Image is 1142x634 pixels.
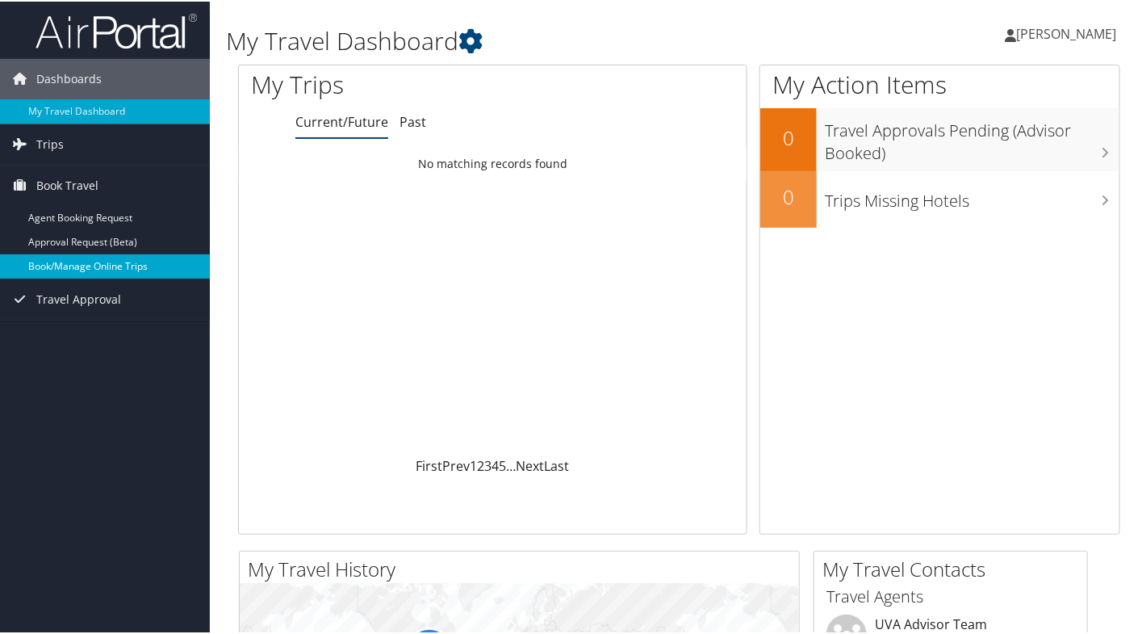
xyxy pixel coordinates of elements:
span: Travel Approval [36,278,121,318]
a: 5 [500,456,507,473]
h2: 0 [760,182,817,209]
span: Dashboards [36,57,102,98]
a: 3 [485,456,492,473]
span: Book Travel [36,164,98,204]
a: 1 [471,456,478,473]
a: Prev [443,456,471,473]
h2: 0 [760,123,817,150]
a: Next [517,456,545,473]
h2: My Travel Contacts [822,554,1087,582]
img: airportal-logo.png [36,10,197,48]
a: 0Travel Approvals Pending (Advisor Booked) [760,107,1119,169]
a: 2 [478,456,485,473]
span: … [507,456,517,473]
h2: My Travel History [248,554,799,582]
h3: Trips Missing Hotels [825,180,1119,211]
a: Current/Future [295,111,388,129]
span: Trips [36,123,64,163]
a: 0Trips Missing Hotels [760,170,1119,226]
a: Last [545,456,570,473]
a: 4 [492,456,500,473]
a: [PERSON_NAME] [1005,8,1132,57]
h1: My Action Items [760,66,1119,100]
h3: Travel Approvals Pending (Advisor Booked) [825,110,1119,163]
td: No matching records found [239,148,747,177]
a: First [416,456,443,473]
h3: Travel Agents [826,584,1075,607]
h1: My Travel Dashboard [226,23,830,57]
a: Past [399,111,426,129]
h1: My Trips [251,66,523,100]
span: [PERSON_NAME] [1016,23,1116,41]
